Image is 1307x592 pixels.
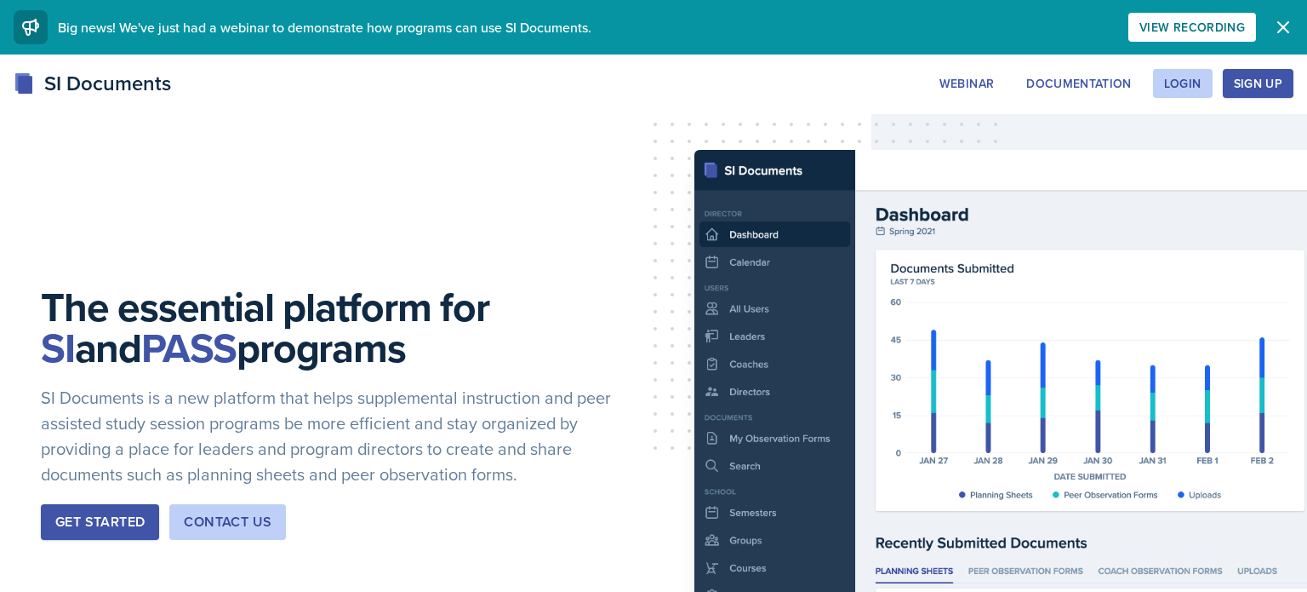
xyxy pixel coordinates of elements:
div: View Recording [1139,20,1245,34]
button: Sign Up [1223,69,1293,98]
div: Sign Up [1234,77,1282,90]
div: Contact Us [184,512,271,532]
button: Documentation [1015,69,1143,98]
button: Contact Us [169,504,286,540]
div: Documentation [1026,77,1132,90]
span: Big news! We've just had a webinar to demonstrate how programs can use SI Documents. [58,18,591,37]
button: View Recording [1128,13,1256,42]
div: Webinar [939,77,994,90]
button: Webinar [928,69,1005,98]
button: Get Started [41,504,159,540]
div: Get Started [55,512,145,532]
button: Login [1153,69,1213,98]
div: Login [1164,77,1201,90]
div: SI Documents [14,68,171,99]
